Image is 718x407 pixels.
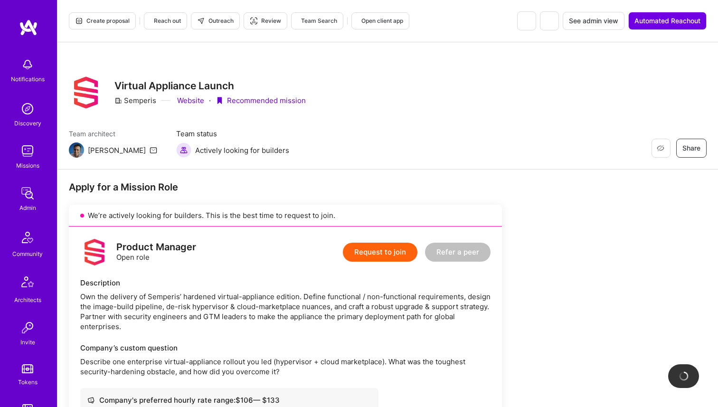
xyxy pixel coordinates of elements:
[69,205,502,227] div: We’re actively looking for builders. This is the best time to request to join.
[114,80,306,92] h3: Virtual Appliance Launch
[116,242,196,262] div: Open role
[16,161,39,170] div: Missions
[19,19,38,36] img: logo
[11,74,45,84] div: Notifications
[75,17,130,25] span: Create proposal
[16,226,39,249] img: Community
[88,145,146,155] div: [PERSON_NAME]
[16,272,39,295] img: Architects
[20,337,35,347] div: Invite
[69,142,84,158] img: Team Architect
[176,142,191,158] img: Actively looking for builders
[250,17,281,25] span: Review
[175,95,204,105] a: Website
[18,99,37,118] img: discovery
[14,295,41,305] div: Architects
[18,377,38,387] div: Tokens
[425,243,491,262] button: Refer a peer
[657,144,664,152] i: icon EyeClosed
[80,278,491,288] div: Description
[75,17,83,25] i: icon Proposal
[80,292,491,331] div: Own the delivery of Semperis’ hardened virtual-appliance edition. Define functional / non-functio...
[80,238,109,266] img: logo
[343,243,417,262] button: Request to join
[116,242,196,252] div: Product Manager
[150,146,157,154] i: icon Mail
[144,12,187,29] button: Reach out
[678,370,690,382] img: loading
[18,184,37,203] img: admin teamwork
[22,364,33,373] img: tokens
[12,249,43,259] div: Community
[69,181,502,193] div: Apply for a Mission Role
[682,143,700,153] span: Share
[358,17,403,25] span: Open client app
[244,12,287,29] button: Review
[569,16,618,26] span: See admin view
[628,12,707,30] button: Automated Reachout
[209,95,211,105] div: ·
[69,76,103,110] img: Company Logo
[18,318,37,337] img: Invite
[87,395,371,405] div: Company's preferred hourly rate range: $ 106 — $ 133
[69,12,136,29] button: Create proposal
[676,139,707,158] button: Share
[80,357,491,377] p: Describe one enterprise virtual-appliance rollout you led (hypervisor + cloud marketplace). What ...
[114,97,122,104] i: icon CompanyGray
[69,129,157,139] span: Team architect
[351,12,409,29] button: Open client app
[250,17,257,25] i: icon Targeter
[191,12,240,29] button: Outreach
[291,12,343,29] button: Team Search
[216,95,306,105] div: Recommended mission
[87,397,94,404] i: icon Cash
[19,203,36,213] div: Admin
[195,145,289,155] span: Actively looking for builders
[216,97,223,104] i: icon PurpleRibbon
[197,17,234,25] span: Outreach
[18,55,37,74] img: bell
[176,129,289,139] span: Team status
[80,343,491,353] div: Company’s custom question
[563,12,624,30] button: See admin view
[297,17,337,25] span: Team Search
[634,16,700,26] span: Automated Reachout
[150,17,181,25] span: Reach out
[14,118,41,128] div: Discovery
[18,142,37,161] img: teamwork
[114,95,156,105] div: Semperis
